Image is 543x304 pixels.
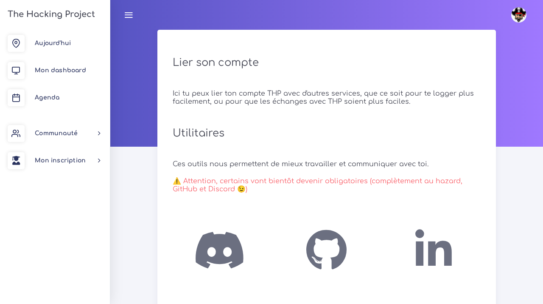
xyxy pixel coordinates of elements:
h3: The Hacking Project [5,10,95,19]
span: Mon inscription [35,157,86,164]
span: Agenda [35,94,59,101]
h2: Utilitaires [173,109,481,157]
h5: Ici tu peux lier ton compte THP avec d'autres services, que ce soit pour te logger plus facilemen... [173,90,481,106]
span: Mon dashboard [35,67,86,74]
h2: Lier son compte [173,57,481,69]
span: Communauté [35,130,78,136]
span: Aujourd'hui [35,40,71,46]
img: avatar [511,7,526,23]
h5: ⚠️ Attention, certains vont bientôt devenir obligatoires (complètement au hazard, GitHub et Disco... [173,171,481,199]
h5: Ces outils nous permettent de mieux travailler et communiquer avec toi. [173,160,481,168]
